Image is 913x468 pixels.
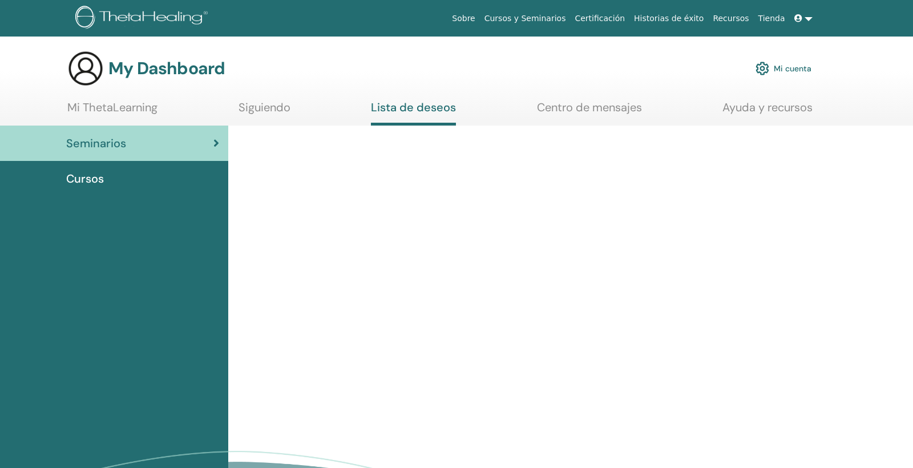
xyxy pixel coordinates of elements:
a: Mi cuenta [756,56,811,81]
img: cog.svg [756,59,769,78]
a: Tienda [754,8,790,29]
img: logo.png [75,6,212,31]
a: Recursos [708,8,753,29]
a: Ayuda y recursos [722,100,813,123]
a: Centro de mensajes [537,100,642,123]
a: Lista de deseos [371,100,456,126]
a: Historias de éxito [629,8,708,29]
span: Cursos [66,170,104,187]
a: Sobre [447,8,479,29]
a: Cursos y Seminarios [480,8,571,29]
span: Seminarios [66,135,126,152]
img: generic-user-icon.jpg [67,50,104,87]
h3: My Dashboard [108,58,225,79]
a: Siguiendo [239,100,290,123]
a: Mi ThetaLearning [67,100,157,123]
a: Certificación [570,8,629,29]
